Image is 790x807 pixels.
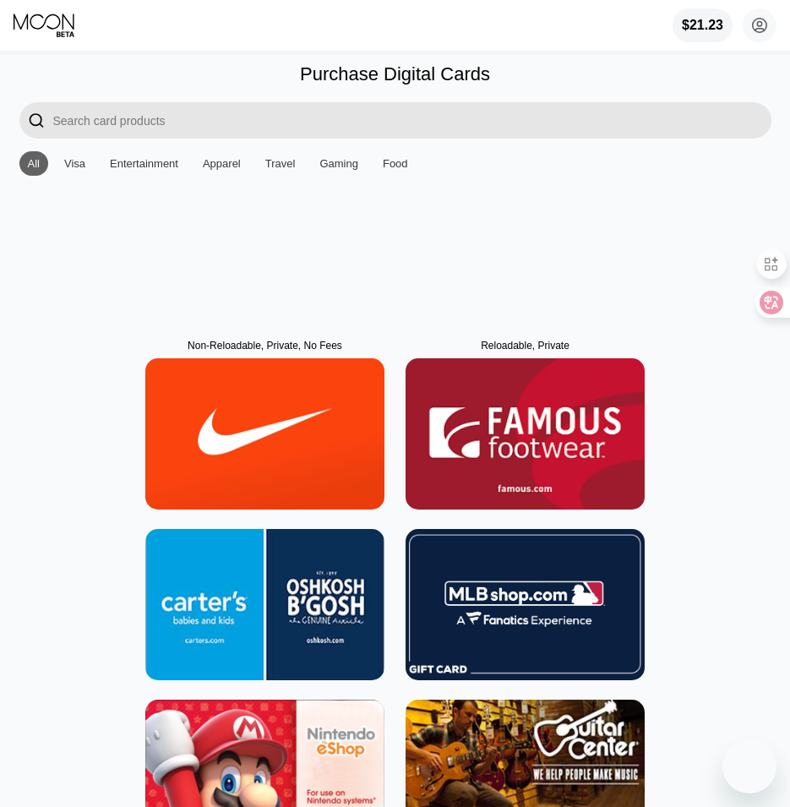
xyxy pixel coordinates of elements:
div: Apparel [194,151,249,176]
div: Entertainment [101,151,187,176]
div: Reloadable, Private [406,340,645,352]
div: Visa [64,157,85,170]
div:  [28,111,45,130]
div: All [19,151,48,176]
div: Gaming [319,157,358,170]
input: Search card products [53,102,771,139]
div: Apparel [203,157,241,170]
div: Food [374,151,417,176]
div: Visa [56,151,94,176]
div: Travel [257,151,304,176]
div: Entertainment [110,157,178,170]
div: Food [383,157,408,170]
div: Purchase Digital Cards [300,63,490,85]
div: Gaming [311,151,367,176]
iframe: 启动消息传送窗口的按钮 [722,739,776,793]
div: Non-Reloadable, Private, No Fees [145,340,384,352]
div: $21.23 [682,18,723,33]
div:  [19,102,53,139]
div: Travel [265,157,296,170]
div: $21.23 [673,8,733,42]
div: All [28,157,40,170]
